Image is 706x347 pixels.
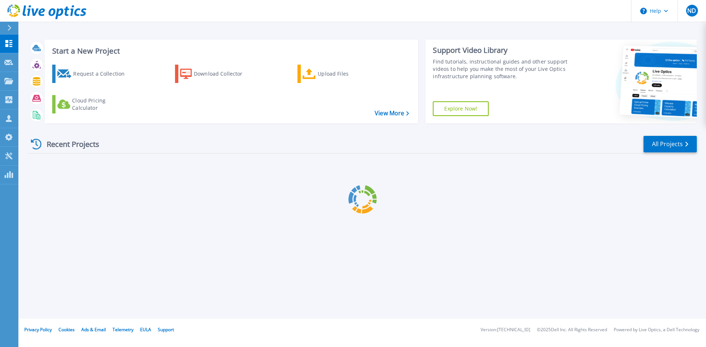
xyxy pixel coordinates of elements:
a: Upload Files [297,65,379,83]
a: Privacy Policy [24,326,52,333]
div: Upload Files [318,66,377,81]
a: Cloud Pricing Calculator [52,95,134,113]
li: Powered by Live Optics, a Dell Technology [614,328,699,332]
li: Version: [TECHNICAL_ID] [481,328,530,332]
div: Recent Projects [28,135,109,153]
a: Explore Now! [433,101,489,116]
div: Cloud Pricing Calculator [72,97,131,112]
a: EULA [140,326,151,333]
a: Ads & Email [81,326,106,333]
a: Telemetry [113,326,133,333]
a: Cookies [58,326,75,333]
h3: Start a New Project [52,47,409,55]
li: © 2025 Dell Inc. All Rights Reserved [537,328,607,332]
div: Download Collector [194,66,253,81]
div: Request a Collection [73,66,132,81]
div: Support Video Library [433,46,571,55]
span: ND [687,8,696,14]
a: Download Collector [175,65,257,83]
a: Support [158,326,174,333]
a: Request a Collection [52,65,134,83]
a: View More [375,110,409,117]
a: All Projects [643,136,697,152]
div: Find tutorials, instructional guides and other support videos to help you make the most of your L... [433,58,571,80]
